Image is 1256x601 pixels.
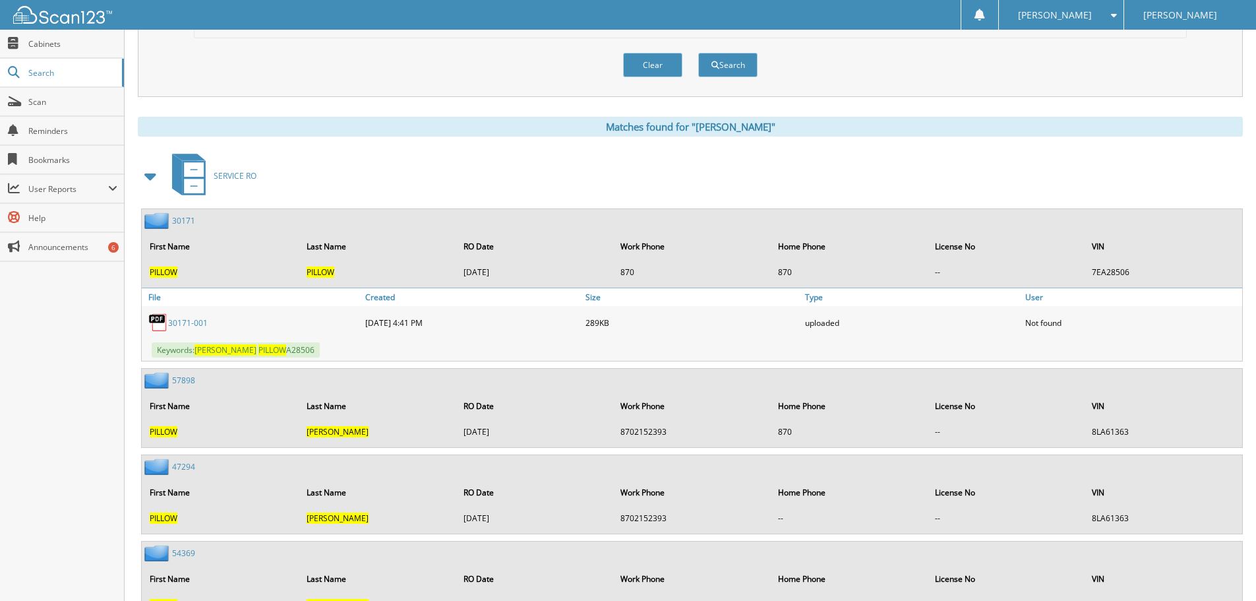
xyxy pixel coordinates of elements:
[623,53,682,77] button: Clear
[698,53,758,77] button: Search
[307,267,334,278] span: PILLOW
[614,565,769,592] th: Work Phone
[150,267,177,278] span: PILLOW
[144,212,172,229] img: folder2.png
[802,288,1022,306] a: Type
[142,288,362,306] a: File
[300,393,456,420] th: Last Name
[28,154,117,166] span: Bookmarks
[28,212,117,224] span: Help
[771,479,927,506] th: Home Phone
[13,6,112,24] img: scan123-logo-white.svg
[457,233,613,260] th: RO Date
[300,479,456,506] th: Last Name
[148,313,168,332] img: PDF.png
[771,565,927,592] th: Home Phone
[582,288,802,306] a: Size
[362,309,582,336] div: [DATE] 4:41 PM
[1190,538,1256,601] iframe: Chat Widget
[457,507,613,529] td: [DATE]
[582,309,802,336] div: 289KB
[144,372,172,389] img: folder2.png
[1085,421,1241,443] td: 8LA61363
[28,183,108,195] span: User Reports
[143,479,299,506] th: First Name
[28,96,117,108] span: Scan
[307,426,369,437] span: [PERSON_NAME]
[928,565,1084,592] th: License No
[614,261,769,283] td: 870
[172,375,195,386] a: 57898
[457,261,613,283] td: [DATE]
[108,242,119,253] div: 6
[614,479,769,506] th: Work Phone
[1143,11,1217,19] span: [PERSON_NAME]
[928,507,1084,529] td: --
[1085,393,1241,420] th: VIN
[771,261,927,283] td: 870
[143,393,299,420] th: First Name
[144,545,172,561] img: folder2.png
[1022,309,1242,336] div: Not found
[1085,233,1241,260] th: VIN
[214,170,256,181] span: SERVICE RO
[928,421,1084,443] td: --
[457,479,613,506] th: RO Date
[362,288,582,306] a: Created
[300,565,456,592] th: Last Name
[457,421,613,443] td: [DATE]
[1085,261,1241,283] td: 7EA28506
[150,426,177,437] span: PILLOW
[1018,11,1092,19] span: [PERSON_NAME]
[1085,507,1241,529] td: 8LA61363
[614,393,769,420] th: Work Phone
[928,233,1084,260] th: License No
[258,344,286,356] span: PILLOW
[614,233,769,260] th: Work Phone
[168,317,208,329] a: 30171-001
[1085,565,1241,592] th: VIN
[164,150,256,202] a: SERVICE RO
[802,309,1022,336] div: uploaded
[928,393,1084,420] th: License No
[1085,479,1241,506] th: VIN
[307,513,369,524] span: [PERSON_NAME]
[144,459,172,475] img: folder2.png
[28,67,115,79] span: Search
[457,393,613,420] th: RO Date
[28,241,117,253] span: Announcements
[1022,288,1242,306] a: User
[457,565,613,592] th: RO Date
[928,479,1084,506] th: License No
[152,342,320,358] span: Keywords: A28506
[928,261,1084,283] td: --
[172,215,195,226] a: 30171
[172,461,195,472] a: 47294
[143,565,299,592] th: First Name
[28,38,117,49] span: Cabinets
[194,344,256,356] span: [PERSON_NAME]
[614,421,769,443] td: 8702152393
[300,233,456,260] th: Last Name
[28,125,117,137] span: Reminders
[138,117,1243,137] div: Matches found for "[PERSON_NAME]"
[614,507,769,529] td: 8702152393
[143,233,299,260] th: First Name
[172,548,195,559] a: 54369
[771,507,927,529] td: --
[771,421,927,443] td: 870
[771,233,927,260] th: Home Phone
[771,393,927,420] th: Home Phone
[150,513,177,524] span: PILLOW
